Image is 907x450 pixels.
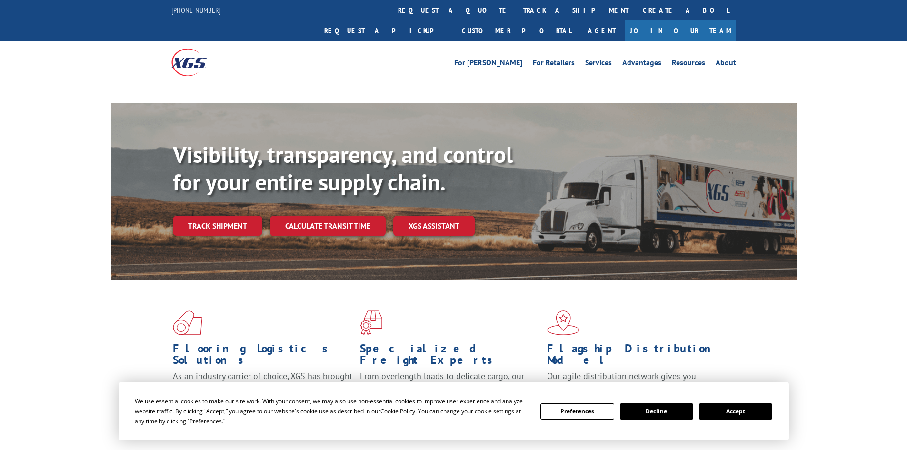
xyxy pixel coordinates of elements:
span: As an industry carrier of choice, XGS has brought innovation and dedication to flooring logistics... [173,370,352,404]
a: Resources [672,59,705,70]
img: xgs-icon-total-supply-chain-intelligence-red [173,310,202,335]
a: Advantages [622,59,661,70]
h1: Specialized Freight Experts [360,343,540,370]
h1: Flooring Logistics Solutions [173,343,353,370]
a: About [716,59,736,70]
div: Cookie Consent Prompt [119,382,789,440]
b: Visibility, transparency, and control for your entire supply chain. [173,140,513,197]
img: xgs-icon-focused-on-flooring-red [360,310,382,335]
a: Services [585,59,612,70]
h1: Flagship Distribution Model [547,343,727,370]
a: Customer Portal [455,20,578,41]
a: Join Our Team [625,20,736,41]
span: Our agile distribution network gives you nationwide inventory management on demand. [547,370,722,393]
span: Preferences [189,417,222,425]
button: Preferences [540,403,614,420]
span: Cookie Policy [380,407,415,415]
a: Agent [578,20,625,41]
a: For Retailers [533,59,575,70]
button: Decline [620,403,693,420]
a: Calculate transit time [270,216,386,236]
a: Track shipment [173,216,262,236]
img: xgs-icon-flagship-distribution-model-red [547,310,580,335]
p: From overlength loads to delicate cargo, our experienced staff knows the best way to move your fr... [360,370,540,413]
a: For [PERSON_NAME] [454,59,522,70]
div: We use essential cookies to make our site work. With your consent, we may also use non-essential ... [135,396,529,426]
a: Request a pickup [317,20,455,41]
a: XGS ASSISTANT [393,216,475,236]
a: [PHONE_NUMBER] [171,5,221,15]
button: Accept [699,403,772,420]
